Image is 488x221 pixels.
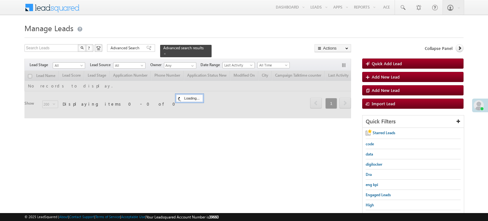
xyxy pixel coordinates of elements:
span: data [366,152,373,156]
span: digilocker [366,162,382,167]
span: Quick Add Lead [372,61,402,66]
div: Quick Filters [363,115,464,128]
a: All [113,62,146,69]
span: Add New Lead [372,74,400,79]
span: eng kpi [366,182,378,187]
span: Last Activity [223,62,253,68]
span: Owner [150,62,164,68]
span: All [113,63,144,68]
a: Acceptable Use [121,215,145,219]
span: Import Lead [372,101,395,106]
a: Terms of Service [95,215,120,219]
span: © 2025 LeadSquared | | | | | [24,214,219,220]
div: Loading... [176,94,203,102]
a: Show All Items [188,63,196,69]
span: Dra [366,172,372,177]
input: Type to Search [164,62,196,69]
span: All [53,63,83,68]
span: Add New Lead [372,87,400,93]
span: Lead Stage [30,62,53,68]
span: Advanced Search [111,45,141,51]
span: 39660 [209,215,219,219]
span: Collapse Panel [425,45,452,51]
span: Starred Leads [373,130,395,135]
a: All [53,62,85,69]
img: Search [80,46,84,49]
a: All Time [257,62,290,68]
span: Advanced search results [163,45,204,50]
span: ? [88,45,91,51]
a: About [59,215,68,219]
button: Actions [315,44,351,52]
span: High [366,203,374,207]
a: Contact Support [69,215,94,219]
span: Date Range [200,62,222,68]
span: Lead Source [90,62,113,68]
span: code [366,142,374,146]
a: Last Activity [222,62,255,68]
button: ? [86,44,93,52]
span: Your Leadsquared Account Number is [146,215,219,219]
span: Engaged Leads [366,192,391,197]
span: Manage Leads [24,23,73,33]
span: All Time [258,62,288,68]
